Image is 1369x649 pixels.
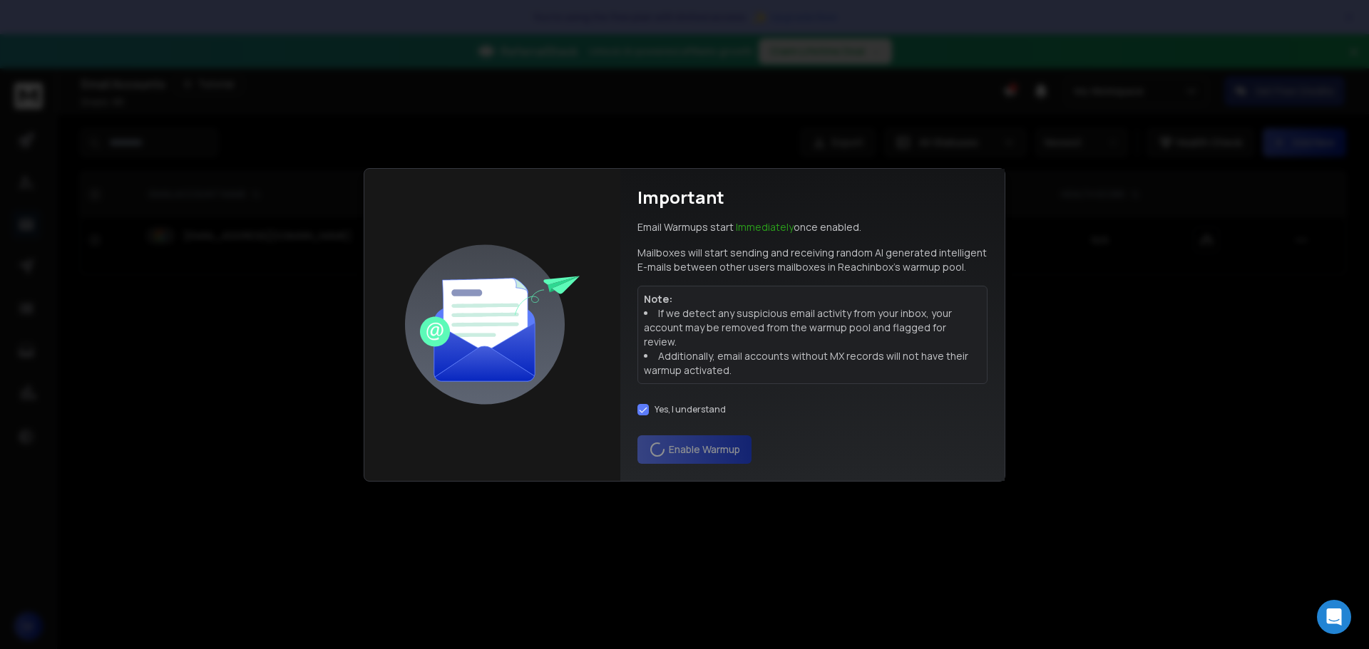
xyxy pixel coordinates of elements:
h1: Important [637,186,724,209]
p: Note: [644,292,981,306]
p: Mailboxes will start sending and receiving random AI generated intelligent E-mails between other ... [637,246,988,274]
p: Email Warmups start once enabled. [637,220,861,234]
div: Open Intercom Messenger [1317,600,1351,634]
span: Immediately [736,220,794,234]
label: Yes, I understand [655,404,726,415]
li: Additionally, email accounts without MX records will not have their warmup activated. [644,349,981,378]
li: If we detect any suspicious email activity from your inbox, your account may be removed from the ... [644,306,981,349]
